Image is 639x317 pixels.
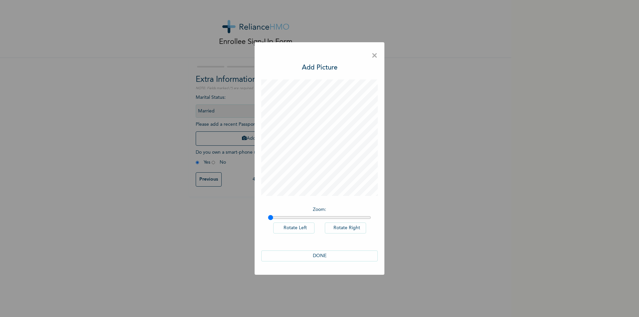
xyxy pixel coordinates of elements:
[196,122,316,149] span: Please add a recent Passport Photograph
[371,49,378,63] span: ×
[325,223,366,234] button: Rotate Right
[273,223,315,234] button: Rotate Left
[261,250,378,261] button: DONE
[302,63,337,73] h3: Add Picture
[268,206,371,213] p: Zoom :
